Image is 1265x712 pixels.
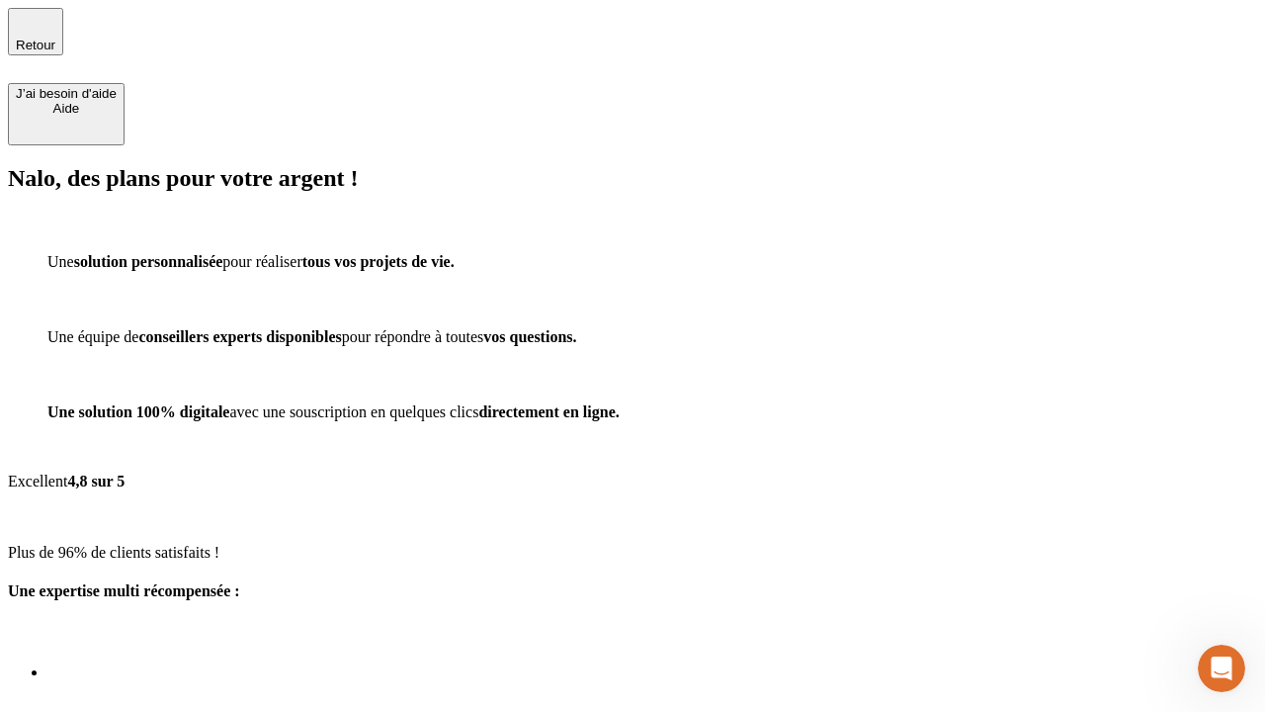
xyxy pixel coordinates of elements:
div: Aide [16,101,117,116]
p: Plus de 96% de clients satisfaits ! [8,544,1257,562]
img: checkmark [47,362,65,384]
span: avec une souscription en quelques clics [229,403,478,420]
img: checkmark [47,212,65,233]
span: conseillers experts disponibles [138,328,341,345]
h4: Une expertise multi récompensée : [8,582,1257,600]
span: Une [47,253,74,270]
span: vos questions. [483,328,576,345]
button: Retour [8,8,63,55]
img: reviews stars [8,506,115,524]
span: solution personnalisée [74,253,223,270]
iframe: Intercom live chat [1198,645,1245,692]
img: Best savings advice award [47,621,105,677]
img: Google Review [8,437,24,453]
img: checkmark [47,287,65,309]
div: J’ai besoin d'aide [16,86,117,101]
span: Une solution 100% digitale [47,403,229,420]
button: J’ai besoin d'aideAide [8,83,125,145]
span: Retour [16,38,55,52]
h2: Nalo, des plans pour votre argent ! [8,165,1257,192]
span: directement en ligne. [478,403,619,420]
span: pour répondre à toutes [342,328,484,345]
span: Une équipe de [47,328,138,345]
span: Excellent [8,473,67,489]
span: 4,8 sur 5 [67,473,125,489]
span: tous vos projets de vie. [302,253,455,270]
span: pour réaliser [222,253,301,270]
